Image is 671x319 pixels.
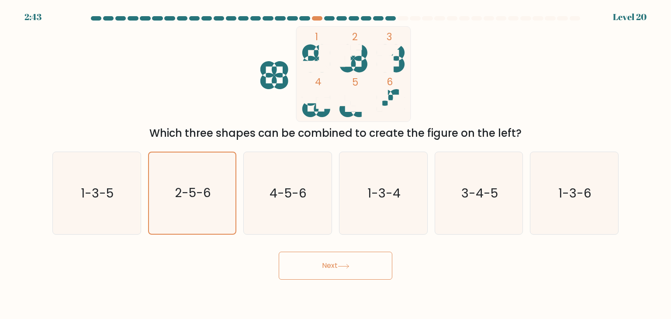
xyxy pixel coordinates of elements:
tspan: 6 [387,75,393,89]
tspan: 3 [387,30,392,44]
text: 1-3-6 [558,184,591,202]
tspan: 2 [352,30,358,44]
text: 3-4-5 [461,184,498,202]
tspan: 5 [352,75,358,89]
tspan: 4 [315,75,322,89]
text: 4-5-6 [270,184,307,202]
tspan: 1 [315,30,318,44]
div: 2:43 [24,10,42,24]
div: Level 20 [613,10,647,24]
text: 1-3-4 [367,184,401,202]
div: Which three shapes can be combined to create the figure on the left? [58,125,613,141]
text: 2-5-6 [175,185,211,202]
text: 1-3-5 [81,184,114,202]
button: Next [279,252,392,280]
